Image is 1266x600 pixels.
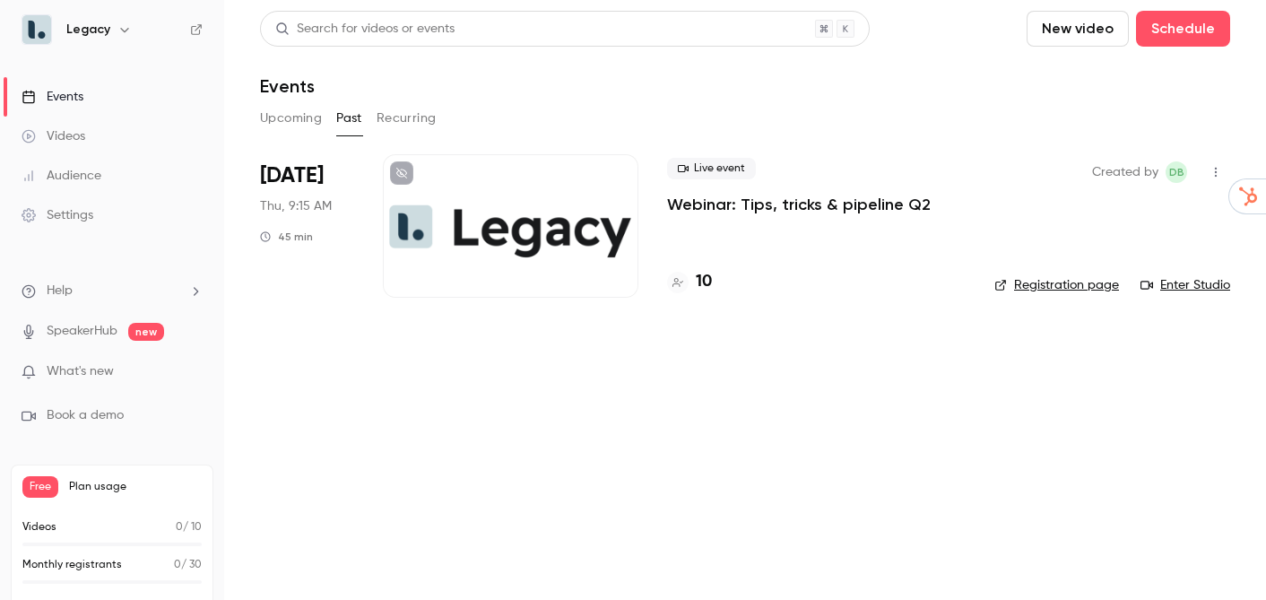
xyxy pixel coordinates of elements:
[66,21,110,39] h6: Legacy
[47,406,124,425] span: Book a demo
[994,276,1119,294] a: Registration page
[260,104,322,133] button: Upcoming
[260,197,332,215] span: Thu, 9:15 AM
[22,15,51,44] img: Legacy
[181,364,203,380] iframe: Noticeable Trigger
[22,476,58,498] span: Free
[174,557,202,573] p: / 30
[47,322,117,341] a: SpeakerHub
[667,194,931,215] a: Webinar: Tips, tricks & pipeline Q2
[22,282,203,300] li: help-dropdown-opener
[22,557,122,573] p: Monthly registrants
[22,206,93,224] div: Settings
[1169,161,1184,183] span: DB
[1166,161,1187,183] span: Dan Bloch
[22,127,85,145] div: Videos
[667,158,756,179] span: Live event
[22,167,101,185] div: Audience
[336,104,362,133] button: Past
[275,20,455,39] div: Search for videos or events
[260,230,313,244] div: 45 min
[260,154,354,298] div: Jun 12 Thu, 9:15 AM (Europe/Copenhagen)
[22,88,83,106] div: Events
[69,480,202,494] span: Plan usage
[22,519,56,535] p: Videos
[174,560,181,570] span: 0
[260,75,315,97] h1: Events
[696,270,712,294] h4: 10
[1140,276,1230,294] a: Enter Studio
[176,522,183,533] span: 0
[377,104,437,133] button: Recurring
[47,282,73,300] span: Help
[1092,161,1158,183] span: Created by
[128,323,164,341] span: new
[667,270,712,294] a: 10
[176,519,202,535] p: / 10
[260,161,324,190] span: [DATE]
[1136,11,1230,47] button: Schedule
[47,362,114,381] span: What's new
[1027,11,1129,47] button: New video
